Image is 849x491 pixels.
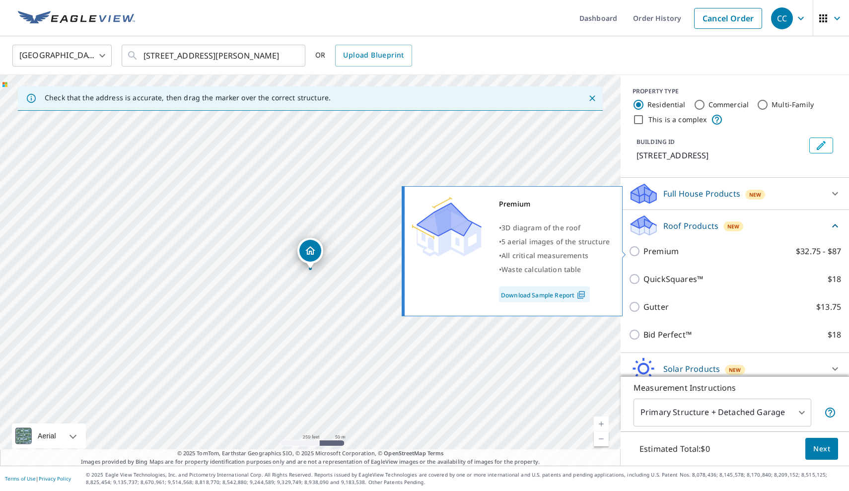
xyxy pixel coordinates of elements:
[86,471,844,486] p: © 2025 Eagle View Technologies, Inc. and Pictometry International Corp. All Rights Reserved. Repo...
[643,301,669,313] p: Gutter
[632,438,718,460] p: Estimated Total: $0
[427,449,444,457] a: Terms
[637,149,805,161] p: [STREET_ADDRESS]
[343,49,404,62] span: Upload Blueprint
[297,238,323,269] div: Dropped pin, building 1, Residential property, 120 Pintail Ln Sanger, TX 76266
[586,92,599,105] button: Close
[35,423,59,448] div: Aerial
[39,475,71,482] a: Privacy Policy
[708,100,749,110] label: Commercial
[694,8,762,29] a: Cancel Order
[315,45,412,67] div: OR
[5,476,71,482] p: |
[499,197,610,211] div: Premium
[647,100,686,110] label: Residential
[663,363,720,375] p: Solar Products
[499,249,610,263] div: •
[643,329,692,341] p: Bid Perfect™
[824,407,836,419] span: Your report will include the primary structure and a detached garage if one exists.
[813,443,830,455] span: Next
[816,301,841,313] p: $13.75
[634,399,811,426] div: Primary Structure + Detached Garage
[663,188,740,200] p: Full House Products
[501,223,580,232] span: 3D diagram of the roof
[729,366,741,374] span: New
[796,245,841,257] p: $32.75 - $87
[177,449,444,458] span: © 2025 TomTom, Earthstar Geographics SIO, © 2025 Microsoft Corporation, ©
[629,357,841,381] div: Solar ProductsNew
[501,251,588,260] span: All critical measurements
[335,45,412,67] a: Upload Blueprint
[629,214,841,237] div: Roof ProductsNew
[594,431,609,446] a: Current Level 17, Zoom Out
[499,286,590,302] a: Download Sample Report
[5,475,36,482] a: Terms of Use
[594,417,609,431] a: Current Level 17, Zoom In
[648,115,707,125] label: This is a complex
[809,138,833,153] button: Edit building 1
[501,237,610,246] span: 5 aerial images of the structure
[574,290,588,299] img: Pdf Icon
[412,197,482,257] img: Premium
[384,449,425,457] a: OpenStreetMap
[663,220,718,232] p: Roof Products
[12,423,86,448] div: Aerial
[499,221,610,235] div: •
[643,245,679,257] p: Premium
[501,265,581,274] span: Waste calculation table
[18,11,135,26] img: EV Logo
[828,273,841,285] p: $18
[143,42,285,70] input: Search by address or latitude-longitude
[637,138,675,146] p: BUILDING ID
[828,329,841,341] p: $18
[499,263,610,277] div: •
[805,438,838,460] button: Next
[634,382,836,394] p: Measurement Instructions
[12,42,112,70] div: [GEOGRAPHIC_DATA]
[45,93,331,102] p: Check that the address is accurate, then drag the marker over the correct structure.
[772,100,814,110] label: Multi-Family
[499,235,610,249] div: •
[633,87,837,96] div: PROPERTY TYPE
[771,7,793,29] div: CC
[727,222,739,230] span: New
[643,273,703,285] p: QuickSquares™
[749,191,761,199] span: New
[629,182,841,206] div: Full House ProductsNew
